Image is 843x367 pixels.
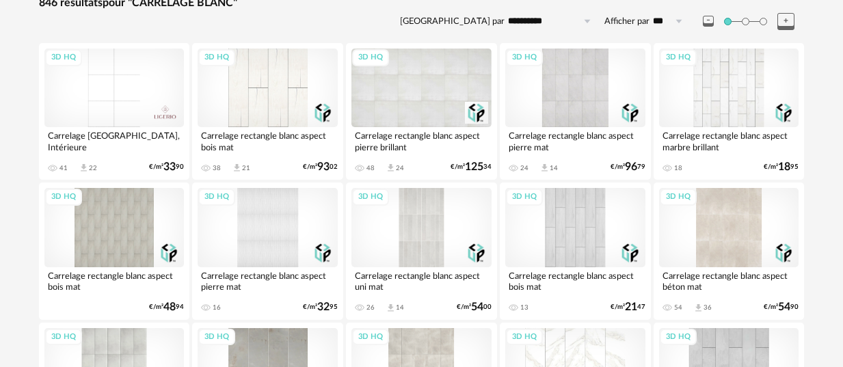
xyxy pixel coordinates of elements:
div: 26 [366,303,375,312]
a: 3D HQ Carrelage rectangle blanc aspect pierre brillant 48 Download icon 24 €/m²12534 [346,43,497,180]
div: Carrelage rectangle blanc aspect pierre mat [505,127,645,154]
span: 21 [625,303,637,312]
div: Carrelage rectangle blanc aspect uni mat [351,267,492,295]
div: 3D HQ [506,329,543,346]
span: 96 [625,163,637,172]
span: Download icon [232,163,242,173]
span: 125 [465,163,483,172]
a: 3D HQ Carrelage rectangle blanc aspect pierre mat 24 Download icon 14 €/m²9679 [500,43,651,180]
div: Carrelage rectangle blanc aspect béton mat [659,267,799,295]
span: Download icon [79,163,89,173]
div: €/m² 95 [764,163,799,172]
div: 3D HQ [352,49,389,66]
div: 48 [366,164,375,172]
div: 14 [396,303,404,312]
div: €/m² 79 [611,163,645,172]
div: Carrelage rectangle blanc aspect bois mat [44,267,185,295]
label: [GEOGRAPHIC_DATA] par [400,16,505,27]
div: 3D HQ [506,49,543,66]
div: 3D HQ [660,189,697,206]
a: 3D HQ Carrelage rectangle blanc aspect pierre mat 16 €/m²3295 [192,182,343,319]
a: 3D HQ Carrelage rectangle blanc aspect bois mat 13 €/m²2147 [500,182,651,319]
span: 48 [163,303,176,312]
div: 3D HQ [660,49,697,66]
a: 3D HQ Carrelage rectangle blanc aspect uni mat 26 Download icon 14 €/m²5400 [346,182,497,319]
a: 3D HQ Carrelage rectangle blanc aspect bois mat €/m²4894 [39,182,190,319]
div: 3D HQ [45,329,82,346]
div: €/m² 00 [457,303,492,312]
div: 54 [674,303,682,312]
div: 41 [59,164,68,172]
div: 16 [213,303,221,312]
span: Download icon [386,303,396,313]
div: Carrelage rectangle blanc aspect bois mat [505,267,645,295]
div: Carrelage rectangle blanc aspect pierre brillant [351,127,492,154]
span: 54 [471,303,483,312]
div: 3D HQ [198,329,235,346]
div: 24 [396,164,404,172]
div: 3D HQ [198,49,235,66]
div: €/m² 90 [764,303,799,312]
label: Afficher par [604,16,650,27]
div: 3D HQ [352,329,389,346]
div: 21 [242,164,250,172]
div: 3D HQ [352,189,389,206]
div: €/m² 02 [303,163,338,172]
div: Carrelage rectangle blanc aspect bois mat [198,127,338,154]
div: Carrelage rectangle blanc aspect marbre brillant [659,127,799,154]
span: 33 [163,163,176,172]
div: 22 [89,164,97,172]
div: 3D HQ [45,189,82,206]
div: €/m² 94 [149,303,184,312]
span: 32 [317,303,330,312]
div: 38 [213,164,221,172]
div: Carrelage rectangle blanc aspect pierre mat [198,267,338,295]
span: Download icon [693,303,704,313]
div: 13 [520,303,528,312]
div: €/m² 90 [149,163,184,172]
span: 18 [778,163,790,172]
a: 3D HQ Carrelage [GEOGRAPHIC_DATA], Intérieure 41 Download icon 22 €/m²3390 [39,43,190,180]
div: 3D HQ [660,329,697,346]
div: 3D HQ [198,189,235,206]
div: 24 [520,164,528,172]
span: Download icon [539,163,550,173]
a: 3D HQ Carrelage rectangle blanc aspect bois mat 38 Download icon 21 €/m²9302 [192,43,343,180]
span: 93 [317,163,330,172]
div: 3D HQ [506,189,543,206]
div: 36 [704,303,712,312]
div: €/m² 34 [451,163,492,172]
div: €/m² 47 [611,303,645,312]
div: 14 [550,164,558,172]
span: Download icon [386,163,396,173]
div: Carrelage [GEOGRAPHIC_DATA], Intérieure [44,127,185,154]
div: 18 [674,164,682,172]
a: 3D HQ Carrelage rectangle blanc aspect marbre brillant 18 €/m²1895 [654,43,805,180]
a: 3D HQ Carrelage rectangle blanc aspect béton mat 54 Download icon 36 €/m²5490 [654,182,805,319]
span: 54 [778,303,790,312]
div: 3D HQ [45,49,82,66]
div: €/m² 95 [303,303,338,312]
